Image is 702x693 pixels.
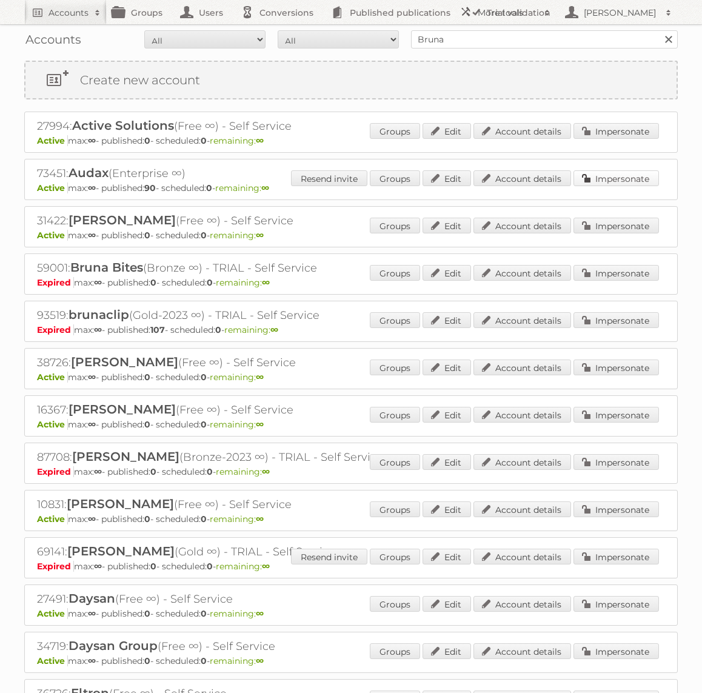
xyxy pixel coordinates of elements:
a: Groups [370,123,420,139]
h2: 31422: (Free ∞) - Self Service [37,213,461,229]
strong: ∞ [88,608,96,619]
strong: ∞ [88,655,96,666]
span: Active [37,372,68,383]
span: Active [37,655,68,666]
a: Impersonate [573,312,659,328]
p: max: - published: - scheduled: - [37,561,665,572]
strong: 0 [207,466,213,477]
span: Active [37,230,68,241]
span: Active Solutions [72,118,174,133]
strong: 0 [206,182,212,193]
a: Account details [473,454,571,470]
h2: 38726: (Free ∞) - Self Service [37,355,461,370]
strong: 107 [150,324,165,335]
strong: 0 [150,561,156,572]
strong: ∞ [94,277,102,288]
span: Active [37,419,68,430]
strong: 0 [207,277,213,288]
h2: 87708: (Bronze-2023 ∞) - TRIAL - Self Service [37,449,461,465]
h2: More tools [478,7,538,19]
strong: ∞ [88,182,96,193]
a: Groups [370,265,420,281]
strong: ∞ [262,561,270,572]
a: Groups [370,360,420,375]
p: max: - published: - scheduled: - [37,466,665,477]
a: Groups [370,549,420,564]
a: Impersonate [573,643,659,659]
span: Expired [37,324,74,335]
strong: ∞ [256,419,264,430]
strong: 90 [144,182,156,193]
span: Daysan Group [69,638,158,653]
a: Groups [370,170,420,186]
a: Account details [473,265,571,281]
a: Groups [370,501,420,517]
strong: 0 [207,561,213,572]
h2: 73451: (Enterprise ∞) [37,166,461,181]
a: Groups [370,596,420,612]
strong: ∞ [256,608,264,619]
a: Edit [423,170,471,186]
span: Active [37,514,68,524]
a: Account details [473,501,571,517]
strong: ∞ [256,514,264,524]
a: Edit [423,501,471,517]
span: remaining: [210,230,264,241]
span: remaining: [210,655,264,666]
p: max: - published: - scheduled: - [37,419,665,430]
a: Groups [370,454,420,470]
strong: ∞ [270,324,278,335]
span: Active [37,182,68,193]
span: [PERSON_NAME] [71,355,178,369]
h2: [PERSON_NAME] [581,7,660,19]
span: remaining: [210,514,264,524]
p: max: - published: - scheduled: - [37,372,665,383]
h2: 10831: (Free ∞) - Self Service [37,497,461,512]
span: [PERSON_NAME] [72,449,179,464]
strong: 0 [201,514,207,524]
span: Expired [37,466,74,477]
a: Impersonate [573,360,659,375]
span: remaining: [210,372,264,383]
strong: 0 [201,655,207,666]
h2: 34719: (Free ∞) - Self Service [37,638,461,654]
a: Account details [473,360,571,375]
a: Resend invite [291,549,367,564]
a: Edit [423,123,471,139]
strong: ∞ [88,135,96,146]
span: [PERSON_NAME] [67,497,174,511]
a: Edit [423,218,471,233]
p: max: - published: - scheduled: - [37,324,665,335]
a: Edit [423,360,471,375]
span: [PERSON_NAME] [69,402,176,417]
strong: ∞ [88,514,96,524]
a: Account details [473,123,571,139]
strong: ∞ [256,230,264,241]
h2: 16367: (Free ∞) - Self Service [37,402,461,418]
p: max: - published: - scheduled: - [37,182,665,193]
a: Impersonate [573,549,659,564]
span: remaining: [215,182,269,193]
a: Impersonate [573,123,659,139]
span: Active [37,135,68,146]
a: Account details [473,312,571,328]
a: Create new account [25,62,677,98]
span: remaining: [210,419,264,430]
a: Impersonate [573,265,659,281]
span: remaining: [216,466,270,477]
a: Edit [423,643,471,659]
a: Groups [370,218,420,233]
strong: ∞ [94,466,102,477]
strong: 0 [144,514,150,524]
a: Edit [423,265,471,281]
strong: ∞ [88,230,96,241]
p: max: - published: - scheduled: - [37,608,665,619]
a: Impersonate [573,170,659,186]
span: Active [37,608,68,619]
h2: 27994: (Free ∞) - Self Service [37,118,461,134]
p: max: - published: - scheduled: - [37,230,665,241]
a: Account details [473,549,571,564]
span: [PERSON_NAME] [67,544,175,558]
span: remaining: [224,324,278,335]
strong: ∞ [262,466,270,477]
